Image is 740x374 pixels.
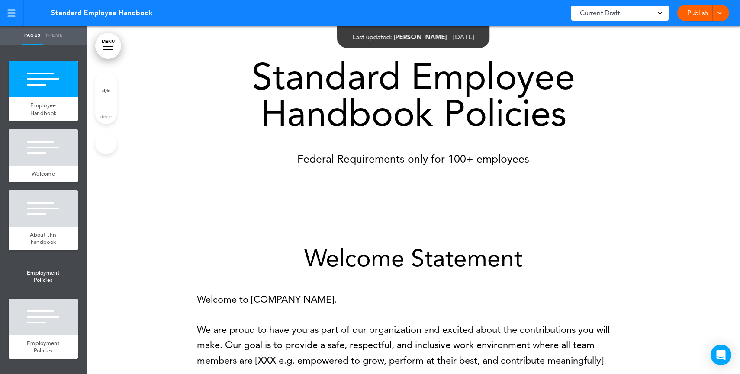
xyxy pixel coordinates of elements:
a: About this handbook [9,227,78,250]
span: [PERSON_NAME] [394,33,447,41]
p: We are proud to have you as part of our organization and excited about the contributions you will... [197,322,630,368]
a: Theme [43,26,65,45]
a: Publish [684,5,711,21]
h1: Welcome Statement [197,246,630,270]
a: Employment Policies [9,335,78,359]
span: Standard Employee Handbook [51,8,153,18]
span: About this handbook [30,231,57,246]
h1: Standard Employee Handbook Policies [197,58,630,132]
a: Employee Handbook [9,97,78,121]
span: Standard Employee Handbook Policies [252,55,575,135]
a: style [95,72,117,98]
span: Current Draft [580,7,620,19]
span: Welcome [32,170,55,177]
div: — [353,34,474,40]
span: Employee Handbook [30,102,56,117]
a: Pages [22,26,43,45]
div: Open Intercom Messenger [711,345,731,365]
span: style [102,87,110,93]
span: Employment Policies [27,339,60,355]
a: Welcome [9,166,78,182]
span: [DATE] [454,33,474,41]
span: Last updated: [353,33,392,41]
a: MENU [95,33,121,59]
span: Federal Requirements only for 100+ employees [297,152,529,165]
p: Welcome to [COMPANY NAME]. [197,292,630,307]
span: Employment Policies [9,262,78,291]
